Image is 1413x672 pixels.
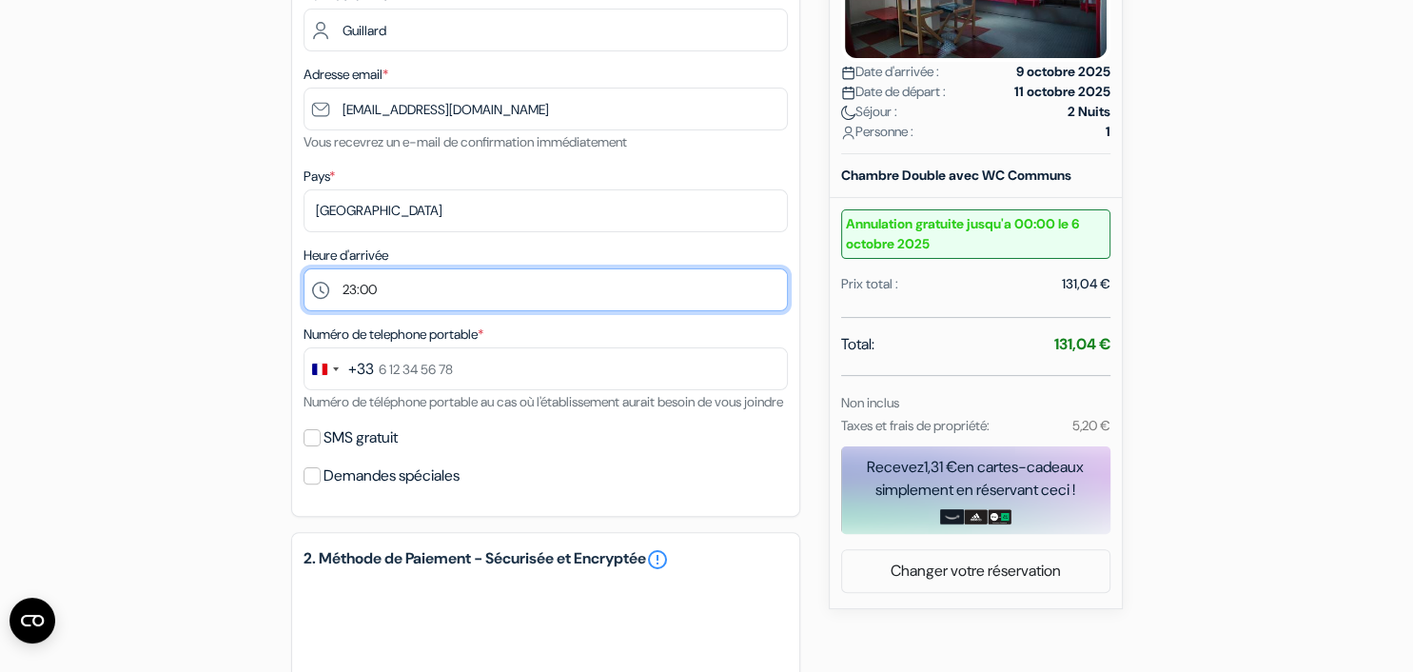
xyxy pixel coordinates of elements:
img: moon.svg [841,106,855,120]
span: Séjour : [841,102,897,122]
small: Non inclus [841,394,899,411]
small: Annulation gratuite jusqu'a 00:00 le 6 octobre 2025 [841,209,1110,259]
img: amazon-card-no-text.png [940,509,964,524]
small: Numéro de téléphone portable au cas où l'établissement aurait besoin de vous joindre [304,393,783,410]
span: Date d'arrivée : [841,62,939,82]
span: Total: [841,333,874,356]
input: Entrer le nom de famille [304,9,788,51]
input: Entrer adresse e-mail [304,88,788,130]
button: Change country, selected France (+33) [304,348,374,389]
img: calendar.svg [841,86,855,100]
label: Heure d'arrivée [304,246,388,266]
a: error_outline [646,548,669,571]
label: SMS gratuit [324,425,398,451]
strong: 11 octobre 2025 [1014,82,1110,102]
small: Vous recevrez un e-mail de confirmation immédiatement [304,133,627,150]
div: +33 [348,358,374,381]
label: Pays [304,167,335,187]
b: Chambre Double avec WC Communs [841,167,1071,184]
strong: 2 Nuits [1068,102,1110,122]
small: Taxes et frais de propriété: [841,417,990,434]
a: Changer votre réservation [842,553,1109,589]
strong: 9 octobre 2025 [1016,62,1110,82]
button: Ouvrir le widget CMP [10,598,55,643]
span: Personne : [841,122,913,142]
label: Demandes spéciales [324,463,460,489]
img: user_icon.svg [841,126,855,140]
img: calendar.svg [841,66,855,80]
small: 5,20 € [1071,417,1109,434]
strong: 131,04 € [1054,334,1110,354]
img: uber-uber-eats-card.png [988,509,1011,524]
div: Recevez en cartes-cadeaux simplement en réservant ceci ! [841,456,1110,502]
label: Numéro de telephone portable [304,325,483,345]
label: Adresse email [304,65,388,85]
span: 1,31 € [924,457,957,477]
input: 6 12 34 56 78 [304,347,788,390]
h5: 2. Méthode de Paiement - Sécurisée et Encryptée [304,548,788,571]
span: Date de départ : [841,82,946,102]
strong: 1 [1106,122,1110,142]
div: 131,04 € [1062,274,1110,294]
img: adidas-card.png [964,509,988,524]
div: Prix total : [841,274,898,294]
